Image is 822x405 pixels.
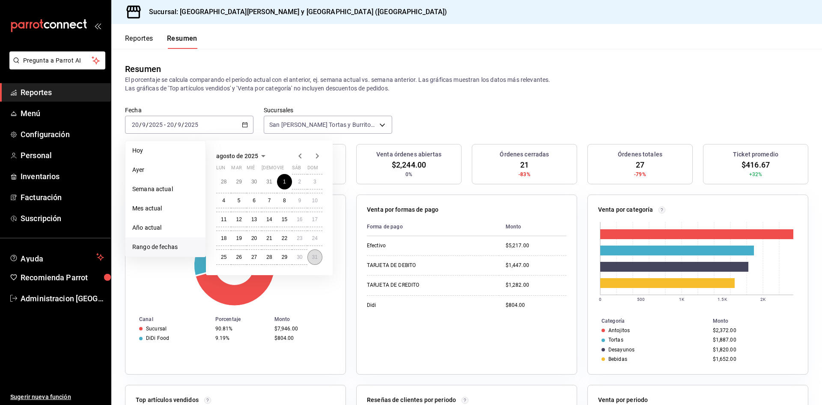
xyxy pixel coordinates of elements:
[247,231,262,246] button: 20 de agosto de 2025
[292,165,301,174] abbr: sábado
[221,235,226,241] abbr: 18 de agosto de 2025
[146,335,169,341] div: DiDi Food
[247,193,262,208] button: 6 de agosto de 2025
[251,254,257,260] abbr: 27 de agosto de 2025
[132,243,199,252] span: Rango de fechas
[236,179,241,185] abbr: 29 de julio de 2025
[312,235,318,241] abbr: 24 de agosto de 2025
[733,150,778,159] h3: Ticket promedio
[216,165,225,174] abbr: lunes
[282,235,287,241] abbr: 22 de agosto de 2025
[215,326,268,332] div: 90.81%
[608,347,634,353] div: Desayunos
[132,146,199,155] span: Hoy
[313,179,316,185] abbr: 3 de agosto de 2025
[236,254,241,260] abbr: 26 de agosto de 2025
[499,218,566,236] th: Monto
[262,212,277,227] button: 14 de agosto de 2025
[216,174,231,189] button: 28 de julio de 2025
[307,231,322,246] button: 24 de agosto de 2025
[251,235,257,241] abbr: 20 de agosto de 2025
[21,213,104,224] span: Suscripción
[247,174,262,189] button: 30 de julio de 2025
[216,153,258,159] span: agosto de 2025
[367,242,453,249] div: Efectivo
[376,150,441,159] h3: Venta órdenes abiertas
[247,249,262,265] button: 27 de agosto de 2025
[608,356,627,362] div: Bebidas
[21,171,104,182] span: Inventarios
[125,75,808,93] p: El porcentaje se calcula comparando el período actual con el anterior, ej. semana actual vs. sema...
[636,159,644,171] span: 27
[298,179,301,185] abbr: 2 de agosto de 2025
[367,218,499,236] th: Forma de pago
[271,315,345,324] th: Monto
[174,121,177,128] span: /
[307,165,318,174] abbr: domingo
[125,34,153,49] button: Reportes
[282,216,287,222] abbr: 15 de agosto de 2025
[216,212,231,227] button: 11 de agosto de 2025
[231,174,246,189] button: 29 de julio de 2025
[307,212,322,227] button: 17 de agosto de 2025
[125,34,197,49] div: navigation tabs
[277,174,292,189] button: 1 de agosto de 2025
[713,327,794,333] div: $2,372.00
[149,121,163,128] input: ----
[277,231,292,246] button: 22 de agosto de 2025
[23,56,92,65] span: Pregunta a Parrot AI
[283,179,286,185] abbr: 1 de agosto de 2025
[599,297,602,302] text: 0
[274,326,332,332] div: $7,946.00
[132,223,199,232] span: Año actual
[292,193,307,208] button: 9 de agosto de 2025
[221,216,226,222] abbr: 11 de agosto de 2025
[236,235,241,241] abbr: 19 de agosto de 2025
[21,87,104,98] span: Reportes
[21,293,104,304] span: Administracion [GEOGRAPHIC_DATA][PERSON_NAME]
[292,212,307,227] button: 16 de agosto de 2025
[6,62,105,71] a: Pregunta a Parrot AI
[139,121,142,128] span: /
[125,315,212,324] th: Canal
[132,165,199,174] span: Ayer
[182,121,184,128] span: /
[634,171,646,178] span: -79%
[277,165,284,174] abbr: viernes
[212,315,271,324] th: Porcentaje
[136,396,199,405] p: Top artículos vendidos
[262,174,277,189] button: 31 de julio de 2025
[500,150,549,159] h3: Órdenes cerradas
[247,165,255,174] abbr: miércoles
[307,174,322,189] button: 3 de agosto de 2025
[9,51,105,69] button: Pregunta a Parrot AI
[238,198,241,204] abbr: 5 de agosto de 2025
[132,185,199,194] span: Semana actual
[405,171,412,178] span: 0%
[618,150,662,159] h3: Órdenes totales
[292,249,307,265] button: 30 de agosto de 2025
[292,174,307,189] button: 2 de agosto de 2025
[231,193,246,208] button: 5 de agosto de 2025
[262,165,312,174] abbr: jueves
[713,347,794,353] div: $1,820.00
[506,242,566,249] div: $5,217.00
[312,216,318,222] abbr: 17 de agosto de 2025
[221,254,226,260] abbr: 25 de agosto de 2025
[262,231,277,246] button: 21 de agosto de 2025
[367,282,453,289] div: TARJETA DE CREDITO
[506,262,566,269] div: $1,447.00
[167,34,197,49] button: Resumen
[277,249,292,265] button: 29 de agosto de 2025
[132,204,199,213] span: Mes actual
[266,235,272,241] abbr: 21 de agosto de 2025
[518,171,530,178] span: -83%
[215,335,268,341] div: 9.19%
[125,107,253,113] label: Fecha
[283,198,286,204] abbr: 8 de agosto de 2025
[608,337,623,343] div: Tortas
[392,159,426,171] span: $2,244.00
[268,198,271,204] abbr: 7 de agosto de 2025
[184,121,199,128] input: ----
[266,216,272,222] abbr: 14 de agosto de 2025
